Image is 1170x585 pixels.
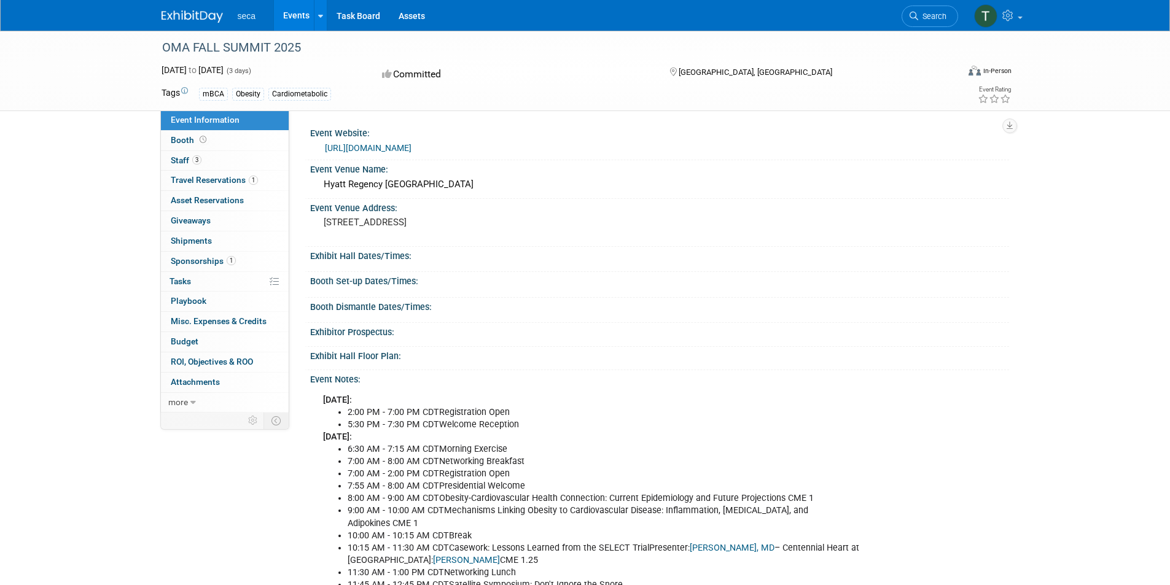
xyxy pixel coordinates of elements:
[978,87,1011,93] div: Event Rating
[161,292,289,311] a: Playbook
[323,395,352,405] b: [DATE]:
[310,370,1009,385] div: Event Notes:
[171,215,211,225] span: Giveaways
[161,211,289,231] a: Giveaways
[187,65,198,75] span: to
[162,10,223,23] img: ExhibitDay
[348,455,865,468] li: 7:00 AM - 8:00 AM CDTNetworking Breakfast
[348,530,865,542] li: 10:00 AM - 10:15 AM CDTBreak
[171,135,209,145] span: Booth
[348,492,865,505] li: 8:00 AM - 9:00 AM CDTObesity-Cardiovascular Health Connection: Current Epidemiology and Future Pr...
[171,377,220,387] span: Attachments
[263,413,289,428] td: Toggle Event Tabs
[886,64,1012,82] div: Event Format
[238,11,256,21] span: seca
[199,88,228,101] div: mBCA
[158,37,940,59] div: OMA FALL SUMMIT 2025
[232,88,264,101] div: Obesity
[348,542,865,567] li: 10:15 AM - 11:30 AM CDTCasework: Lessons Learned from the SELECT TrialPresenter: – Centennial Hea...
[227,256,236,265] span: 1
[268,88,331,101] div: Cardiometabolic
[348,505,865,529] li: 9:00 AM - 10:00 AM CDTMechanisms Linking Obesity to Cardiovascular Disease: Inflammation, [MEDICA...
[192,155,201,165] span: 3
[348,419,865,431] li: 5:30 PM - 7:30 PM CDTWelcome Reception
[324,217,588,228] pre: [STREET_ADDRESS]
[310,272,1009,287] div: Booth Set-up Dates/Times:
[161,352,289,372] a: ROI, Objectives & ROO
[974,4,997,28] img: Tessa Schwikerath
[197,135,209,144] span: Booth not reserved yet
[310,199,1009,214] div: Event Venue Address:
[161,191,289,211] a: Asset Reservations
[310,124,1009,139] div: Event Website:
[378,64,650,85] div: Committed
[161,110,289,130] a: Event Information
[310,323,1009,338] div: Exhibitor Prospectus:
[162,87,188,101] td: Tags
[348,468,865,480] li: 7:00 AM - 2:00 PM CDTRegistration Open
[348,406,865,419] li: 2:00 PM - 7:00 PM CDTRegistration Open
[225,67,251,75] span: (3 days)
[310,298,1009,313] div: Booth Dismantle Dates/Times:
[171,256,236,266] span: Sponsorships
[319,175,1000,194] div: Hyatt Regency [GEOGRAPHIC_DATA]
[902,6,958,27] a: Search
[161,131,289,150] a: Booth
[171,357,253,366] span: ROI, Objectives & ROO
[348,480,865,492] li: 7:55 AM - 8:00 AM CDTPresidential Welcome
[433,555,500,565] a: [PERSON_NAME]
[310,160,1009,176] div: Event Venue Name:
[679,68,832,77] span: [GEOGRAPHIC_DATA], [GEOGRAPHIC_DATA]
[162,65,224,75] span: [DATE] [DATE]
[161,272,289,292] a: Tasks
[161,312,289,331] a: Misc. Expenses & Credits
[168,397,188,407] span: more
[171,296,206,306] span: Playbook
[171,316,267,326] span: Misc. Expenses & Credits
[918,12,946,21] span: Search
[243,413,264,428] td: Personalize Event Tab Strip
[310,347,1009,362] div: Exhibit Hall Floor Plan:
[171,175,258,185] span: Travel Reservations
[310,247,1009,262] div: Exhibit Hall Dates/Times:
[983,66,1012,76] div: In-Person
[161,151,289,171] a: Staff3
[161,373,289,392] a: Attachments
[171,236,212,246] span: Shipments
[161,393,289,413] a: more
[348,443,865,455] li: 6:30 AM - 7:15 AM CDTMorning Exercise
[171,195,244,205] span: Asset Reservations
[690,543,774,553] a: [PERSON_NAME], MD
[249,176,258,185] span: 1
[171,336,198,346] span: Budget
[323,432,352,442] b: [DATE]:
[348,567,865,579] li: 11:30 AM - 1:00 PM CDTNetworking Lunch
[325,143,411,153] a: [URL][DOMAIN_NAME]
[161,171,289,190] a: Travel Reservations1
[161,332,289,352] a: Budget
[171,115,240,125] span: Event Information
[170,276,191,286] span: Tasks
[161,231,289,251] a: Shipments
[969,66,981,76] img: Format-Inperson.png
[171,155,201,165] span: Staff
[161,252,289,271] a: Sponsorships1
